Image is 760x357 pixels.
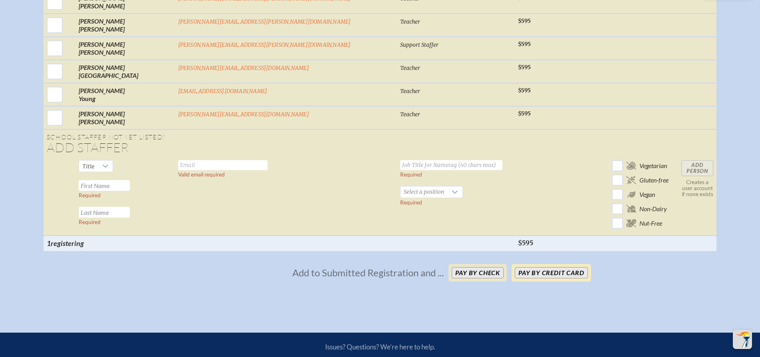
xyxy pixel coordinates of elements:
p: Creates a user account if none exists [681,179,713,197]
span: Nut-Free [639,219,662,227]
span: Title [79,161,98,172]
span: Title [82,162,95,170]
span: Teacher [400,65,420,71]
input: Job Title for Nametag (40 chars max) [400,160,502,170]
td: [PERSON_NAME] Young [75,83,175,106]
span: $595 [518,87,531,94]
span: Support Staffer [400,42,439,48]
span: Vegan [639,190,655,198]
input: Email [178,160,268,170]
span: $595 [518,18,531,24]
p: Issues? Questions? We’re here to help. [240,343,521,351]
td: [PERSON_NAME] [PERSON_NAME] [75,106,175,129]
span: $595 [518,110,531,117]
button: Pay by Check [452,267,504,278]
input: Last Name [79,207,130,218]
button: Scroll Top [733,330,752,349]
label: Required [79,192,101,198]
button: Pay by Credit Card [515,267,587,278]
a: [PERSON_NAME][EMAIL_ADDRESS][PERSON_NAME][DOMAIN_NAME] [178,42,351,48]
th: $595 [515,236,545,251]
span: Teacher [400,18,420,25]
td: [PERSON_NAME] [PERSON_NAME] [75,37,175,60]
a: [PERSON_NAME][EMAIL_ADDRESS][DOMAIN_NAME] [178,65,309,71]
span: Select a position [401,186,447,198]
input: First Name [79,180,130,191]
a: [EMAIL_ADDRESS][DOMAIN_NAME] [178,88,268,95]
span: Teacher [400,88,420,95]
span: Non-Dairy [639,205,667,213]
th: 1 [44,236,175,251]
span: Gluten-free [639,176,669,184]
label: Valid email required [178,171,225,178]
span: Teacher [400,111,420,118]
p: Add to Submitted Registration and ... [292,267,444,279]
label: Required [400,199,422,206]
span: $595 [518,41,531,48]
img: To the top [734,331,750,347]
span: registering [51,239,84,248]
a: [PERSON_NAME][EMAIL_ADDRESS][DOMAIN_NAME] [178,111,309,118]
td: [PERSON_NAME] [GEOGRAPHIC_DATA] [75,60,175,83]
span: Vegetarian [639,162,667,170]
td: [PERSON_NAME] [PERSON_NAME] [75,14,175,37]
label: Required [79,219,101,225]
a: [PERSON_NAME][EMAIL_ADDRESS][PERSON_NAME][DOMAIN_NAME] [178,18,351,25]
span: $595 [518,64,531,71]
label: Required [400,171,422,178]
